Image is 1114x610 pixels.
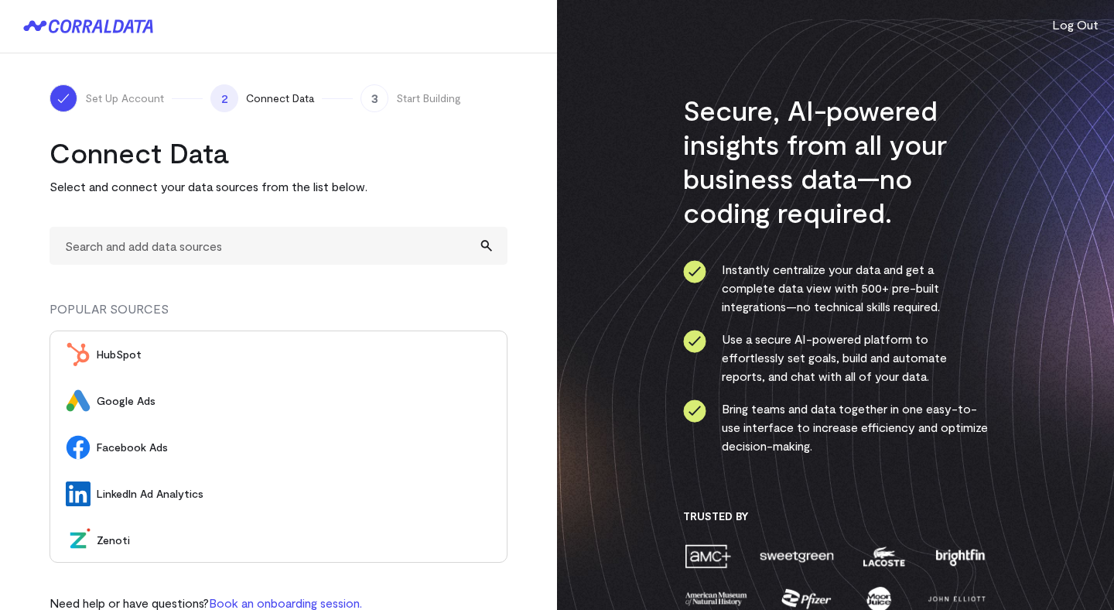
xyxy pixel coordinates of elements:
img: ico-check-circle-4b19435c.svg [683,260,706,283]
img: brightfin-a251e171.png [932,543,988,570]
span: Zenoti [97,533,491,548]
img: amc-0b11a8f1.png [683,543,733,570]
li: Bring teams and data together in one easy-to-use interface to increase efficiency and optimize de... [683,399,989,455]
h3: Trusted By [683,509,989,523]
img: Google Ads [66,389,91,413]
li: Use a secure AI-powered platform to effortlessly set goals, build and automate reports, and chat ... [683,330,989,386]
img: ico-check-white-5ff98cb1.svg [56,91,71,106]
input: Search and add data sources [50,227,507,265]
div: POPULAR SOURCES [50,300,507,331]
span: Connect Data [246,91,314,106]
h2: Connect Data [50,135,507,170]
img: ico-check-circle-4b19435c.svg [683,330,706,353]
img: sweetgreen-1d1fb32c.png [758,543,835,570]
span: 3 [361,84,388,112]
p: Select and connect your data sources from the list below. [50,177,507,196]
span: Google Ads [97,393,491,409]
span: HubSpot [97,347,491,362]
span: Facebook Ads [97,440,491,455]
button: Log Out [1052,15,1099,34]
img: Facebook Ads [66,435,91,460]
img: ico-check-circle-4b19435c.svg [683,399,706,423]
li: Instantly centralize your data and get a complete data view with 500+ pre-built integrations—no t... [683,260,989,316]
span: LinkedIn Ad Analytics [97,486,491,502]
img: lacoste-7a6b0538.png [861,543,907,570]
img: HubSpot [66,342,91,367]
a: Book an onboarding session. [209,595,362,610]
h3: Secure, AI-powered insights from all your business data—no coding required. [683,93,989,229]
img: LinkedIn Ad Analytics [66,481,91,506]
img: Zenoti [66,528,91,553]
span: Start Building [396,91,461,106]
span: Set Up Account [85,91,164,106]
span: 2 [210,84,238,112]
